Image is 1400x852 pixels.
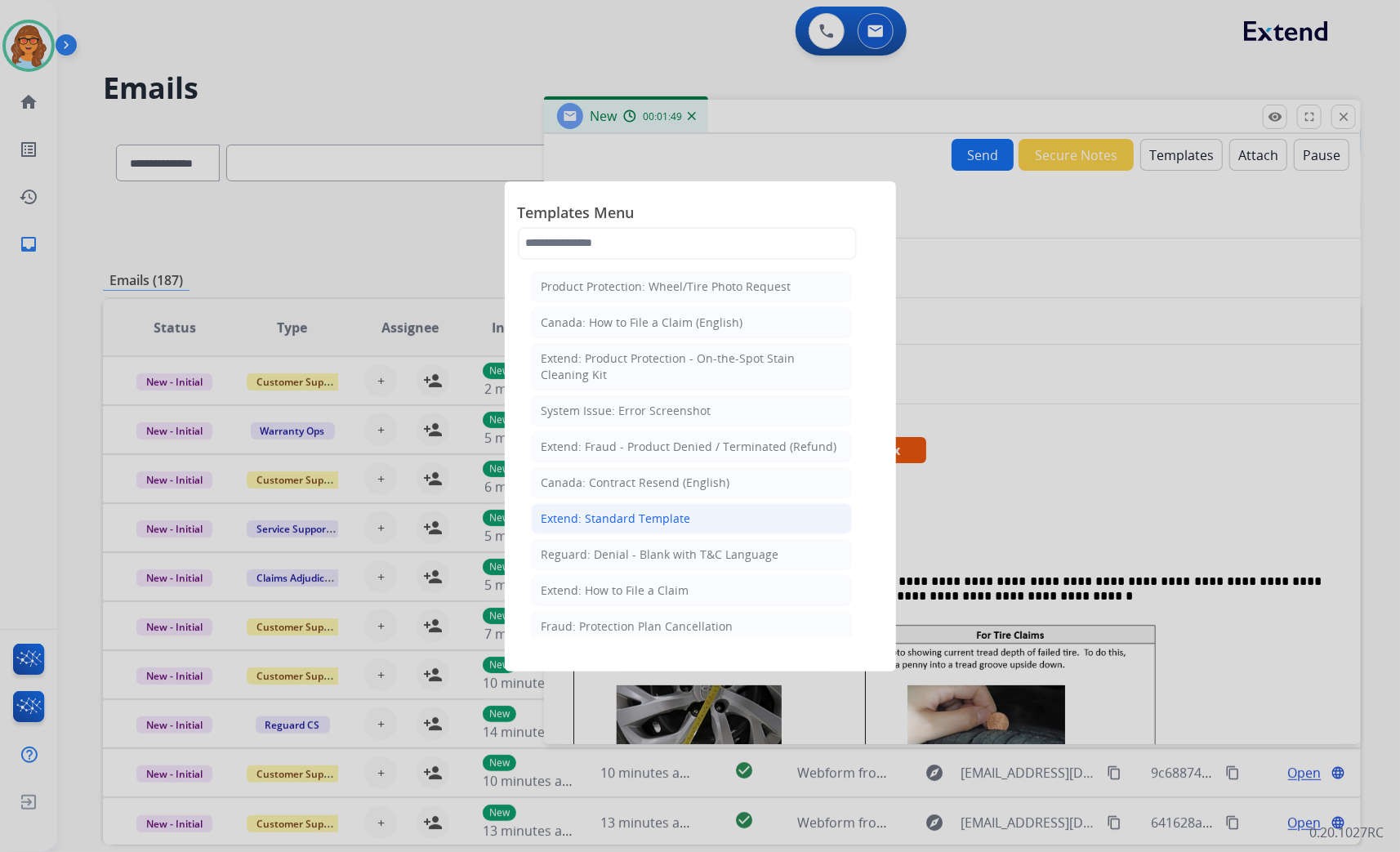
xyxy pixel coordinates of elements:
div: Extend: Product Protection - On-the-Spot Stain Cleaning Kit [542,350,841,383]
div: Canada: How to File a Claim (English) [542,314,743,331]
div: Extend: How to File a Claim [542,582,689,599]
div: Extend: Standard Template [542,511,691,527]
div: Fraud: Protection Plan Cancellation [542,618,733,635]
span: Templates Menu [518,201,883,227]
div: Product Protection: Wheel/Tire Photo Request [542,279,791,295]
div: Extend: Fraud - Product Denied / Terminated (Refund) [542,439,837,455]
div: Reguard: Denial - Blank with T&C Language [542,546,779,563]
div: Canada: Contract Resend (English) [542,475,730,491]
div: System Issue: Error Screenshot [542,403,711,419]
